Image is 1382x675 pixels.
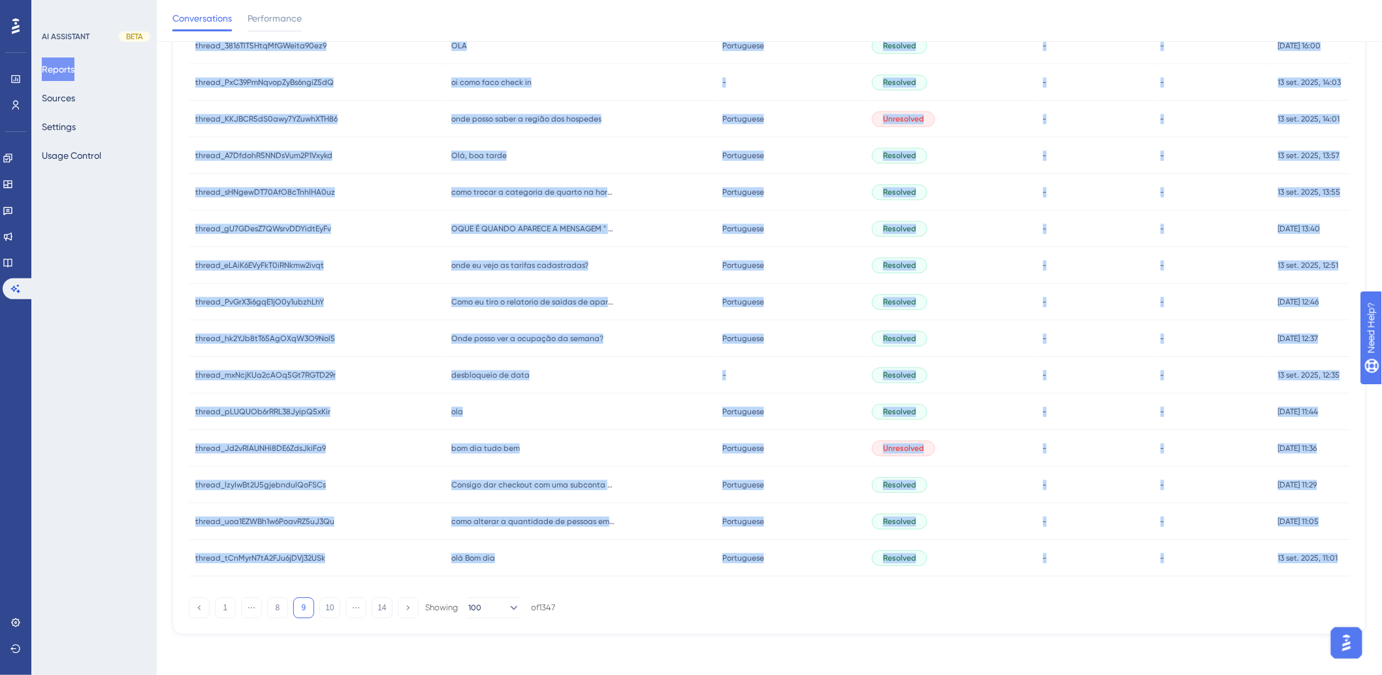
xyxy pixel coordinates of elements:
span: thread_uoa1EZWBh1w6PoavRZ5uJ3Qu [195,516,334,527]
span: - [1161,150,1165,161]
span: - [722,370,726,380]
span: [DATE] 11:05 [1278,516,1319,527]
button: ⋯ [241,597,262,618]
span: thread_eLAiK6EVyFkT0iRNkmw2ivqt [195,260,324,271]
span: Resolved [883,516,916,527]
button: Settings [42,115,76,139]
span: - [1043,480,1047,490]
span: thread_Jd2vRlAUNHi8DE6ZdsJkiFa9 [195,443,326,453]
span: - [1043,406,1047,417]
span: thread_mxNcjKUa2cAOq5Gt7RGTD29r [195,370,336,380]
span: thread_hk2YJb8tT65AgOXqW3O9Nol5 [195,333,335,344]
span: Unresolved [883,114,924,124]
span: Resolved [883,333,916,344]
span: Resolved [883,480,916,490]
span: Resolved [883,187,916,197]
div: Showing [425,602,458,614]
span: 13 set. 2025, 11:01 [1278,553,1338,563]
span: - [1161,553,1165,563]
span: - [1161,406,1165,417]
span: [DATE] 13:40 [1278,223,1321,234]
span: - [1043,77,1047,88]
span: thread_gU7GDesZ7QWsrvDDYidtEyFv [195,223,331,234]
span: thread_KKJBCR5dS0awy7YZuwhXTH86 [195,114,338,124]
span: - [1161,443,1165,453]
span: [DATE] 11:36 [1278,443,1317,453]
span: - [1043,370,1047,380]
span: - [1043,333,1047,344]
span: - [1043,260,1047,271]
span: onde eu vejo as tarifas cadastradas? [451,260,588,271]
span: Portuguese [722,406,764,417]
span: - [1043,553,1047,563]
span: Resolved [883,553,916,563]
span: Resolved [883,406,916,417]
span: Portuguese [722,223,764,234]
span: thread_PxC39PmNqvopZyBs6ngiZ5dQ [195,77,334,88]
span: - [1043,187,1047,197]
iframe: UserGuiding AI Assistant Launcher [1327,623,1366,663]
span: - [1043,443,1047,453]
span: - [1161,114,1165,124]
span: [DATE] 16:00 [1278,41,1321,51]
span: OQUE É QUANDO APARECE A MENSAGEM " Não a disponibilidade para periodo solicitado [451,223,615,234]
span: - [1043,516,1047,527]
span: 13 set. 2025, 14:01 [1278,114,1340,124]
span: Portuguese [722,297,764,307]
span: ola [451,406,463,417]
span: Resolved [883,41,916,51]
div: of 1347 [531,602,555,614]
span: - [1043,297,1047,307]
span: 100 [468,602,481,613]
span: Consigo dar checkout com uma subconta em aberto? [451,480,615,490]
span: Portuguese [722,443,764,453]
span: Resolved [883,150,916,161]
span: como trocar a categoria de quarto na hora do checkin [451,187,615,197]
span: - [1161,77,1165,88]
span: Conversations [172,10,232,26]
span: olá Bom dia [451,553,495,563]
span: Resolved [883,223,916,234]
span: [DATE] 11:44 [1278,406,1319,417]
span: thread_lzyIwBt2U5gjebndulQoFSCs [195,480,326,490]
span: - [1161,370,1165,380]
span: - [1161,297,1165,307]
span: 13 set. 2025, 13:55 [1278,187,1341,197]
button: 100 [468,597,521,618]
span: Portuguese [722,516,764,527]
button: 10 [319,597,340,618]
span: bom dia tudo bem [451,443,520,453]
span: Portuguese [722,187,764,197]
button: ⋯ [345,597,366,618]
button: 14 [372,597,393,618]
span: 13 set. 2025, 14:03 [1278,77,1342,88]
span: 13 set. 2025, 12:51 [1278,260,1339,271]
span: Resolved [883,297,916,307]
span: OLA [451,41,467,51]
span: - [1161,516,1165,527]
span: Portuguese [722,480,764,490]
span: Portuguese [722,41,764,51]
span: thread_PvGrX3i6gqE1jO0y1ubzhLhY [195,297,324,307]
span: desbloqueio de data [451,370,530,380]
span: - [1161,41,1165,51]
span: Portuguese [722,553,764,563]
span: Resolved [883,370,916,380]
span: onde posso saber a região dos hospedes [451,114,602,124]
span: - [1043,41,1047,51]
span: Portuguese [722,333,764,344]
span: - [1161,480,1165,490]
span: - [1161,333,1165,344]
span: thread_A7DfdohR5NNDsVum2P1Vxykd [195,150,332,161]
span: thread_sHNgewDT70AfO8cTnhlHA0uz [195,187,335,197]
span: - [722,77,726,88]
button: Reports [42,58,74,81]
span: Portuguese [722,260,764,271]
span: Olá, boa tarde [451,150,507,161]
span: [DATE] 12:37 [1278,333,1319,344]
span: Portuguese [722,150,764,161]
span: thread_pLUQUOb6rRRL38JyipQ5xKir [195,406,330,417]
span: - [1161,187,1165,197]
